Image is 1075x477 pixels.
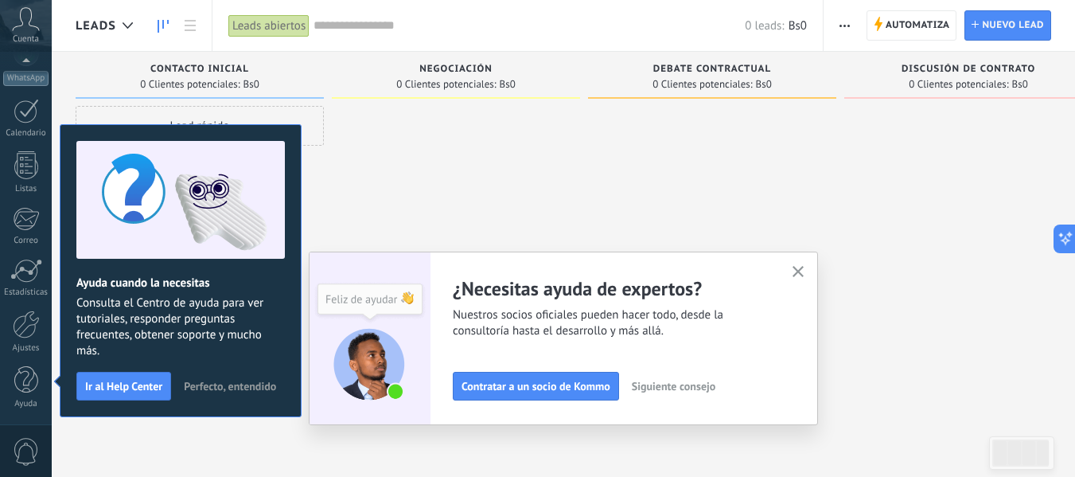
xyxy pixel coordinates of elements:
div: Listas [3,184,49,194]
span: Contratar a un socio de Kommo [462,381,610,392]
span: Bs0 [500,80,516,89]
span: Siguiente consejo [632,381,715,392]
button: Perfecto, entendido [177,374,283,398]
button: Ir al Help Center [76,372,171,401]
span: 0 Clientes potenciales: [396,80,496,89]
span: Perfecto, entendido [184,381,276,392]
div: Lead rápido [76,106,324,146]
div: Calendario [3,128,49,139]
span: Bs0 [789,18,807,33]
div: WhatsApp [3,71,49,86]
div: Debate contractual [596,64,828,77]
div: Contacto inicial [84,64,316,77]
span: Nuestros socios oficiales pueden hacer todo, desde la consultoría hasta el desarrollo y más allá. [453,307,773,339]
span: Consulta el Centro de ayuda para ver tutoriales, responder preguntas frecuentes, obtener soporte ... [76,295,285,359]
span: Nuevo lead [982,11,1044,40]
span: Leads [76,18,116,33]
div: Ajustes [3,343,49,354]
a: Leads [150,10,177,41]
h2: ¿Necesitas ayuda de expertos? [453,276,773,301]
span: Ir al Help Center [85,381,162,392]
span: Contacto inicial [150,64,249,75]
a: Automatiza [867,10,957,41]
div: Leads abiertos [228,14,310,37]
span: 0 leads: [745,18,784,33]
span: Bs0 [1012,80,1028,89]
div: Correo [3,236,49,246]
button: Más [833,10,856,41]
a: Lista [177,10,204,41]
span: 0 Clientes potenciales: [909,80,1008,89]
div: Ayuda [3,399,49,409]
div: Negociación [340,64,572,77]
h2: Ayuda cuando la necesitas [76,276,285,291]
span: Cuenta [13,34,39,45]
a: Nuevo lead [964,10,1051,41]
span: Bs0 [756,80,772,89]
span: 0 Clientes potenciales: [652,80,752,89]
button: Siguiente consejo [625,374,723,398]
button: Contratar a un socio de Kommo [453,372,619,401]
span: Negociación [419,64,493,75]
div: Estadísticas [3,287,49,298]
span: Discusión de contrato [902,64,1035,75]
span: Debate contractual [653,64,771,75]
span: 0 Clientes potenciales: [140,80,240,89]
span: Automatiza [886,11,950,40]
span: Bs0 [243,80,259,89]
